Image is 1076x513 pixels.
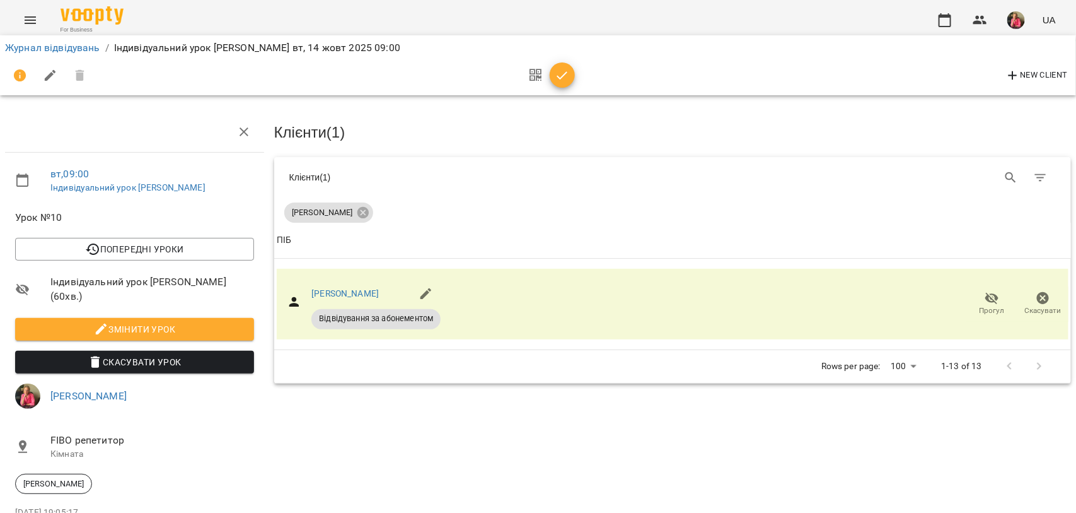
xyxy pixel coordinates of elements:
p: Кімната [50,448,254,461]
button: Фільтр [1026,163,1056,193]
span: UA [1043,13,1056,27]
span: Прогул [980,305,1005,316]
button: Скасувати [1017,286,1068,322]
a: [PERSON_NAME] [311,288,379,298]
h3: Клієнти ( 1 ) [274,124,1071,141]
img: c8ec532f7c743ac4a7ca2a244336a431.jpg [1007,11,1025,29]
button: Попередні уроки [15,238,254,261]
a: вт , 09:00 [50,168,89,180]
div: ПІБ [277,233,291,248]
p: Rows per page: [821,360,881,373]
span: [PERSON_NAME] [16,478,91,490]
div: [PERSON_NAME] [284,203,373,223]
img: Voopty Logo [61,6,124,25]
span: Індивідуальний урок [PERSON_NAME] ( 60 хв. ) [50,274,254,304]
a: [PERSON_NAME] [50,390,127,402]
span: Попередні уроки [25,242,244,257]
button: Menu [15,5,45,35]
a: Індивідуальний урок [PERSON_NAME] [50,182,205,192]
span: Відвідування за абонементом [311,313,441,324]
div: Клієнти ( 1 ) [289,171,663,184]
span: Урок №10 [15,210,254,225]
a: Журнал відвідувань [5,42,100,54]
button: Прогул [966,286,1017,322]
button: Скасувати Урок [15,351,254,374]
button: Search [996,163,1026,193]
div: 100 [886,357,921,375]
span: Змінити урок [25,322,244,337]
div: Sort [277,233,291,248]
span: FIBO репетитор [50,433,254,448]
span: [PERSON_NAME] [284,207,360,218]
span: ПІБ [277,233,1068,248]
li: / [105,40,109,56]
button: New Client [1002,66,1071,86]
div: Table Toolbar [274,157,1071,198]
img: c8ec532f7c743ac4a7ca2a244336a431.jpg [15,384,40,409]
button: UA [1038,8,1061,32]
p: 1-13 of 13 [941,360,981,373]
span: Скасувати [1025,305,1062,316]
p: Індивідуальний урок [PERSON_NAME] вт, 14 жовт 2025 09:00 [114,40,400,56]
span: New Client [1005,68,1068,83]
nav: breadcrumb [5,40,1071,56]
span: For Business [61,26,124,34]
span: Скасувати Урок [25,355,244,370]
button: Змінити урок [15,318,254,341]
div: [PERSON_NAME] [15,474,92,494]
